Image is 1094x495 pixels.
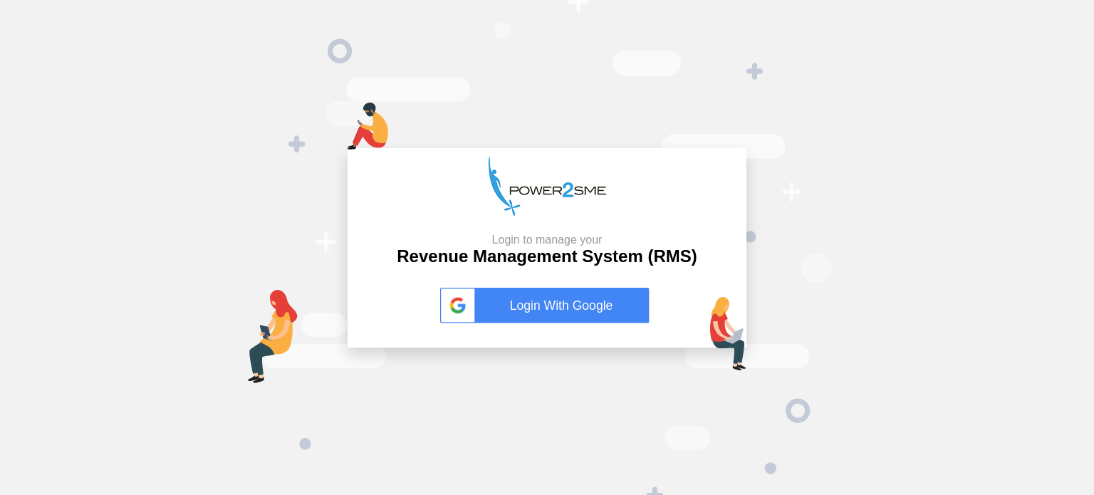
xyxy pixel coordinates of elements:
[397,233,697,267] h2: Revenue Management System (RMS)
[489,157,606,216] img: p2s_logo.png
[248,290,298,383] img: tab-login.png
[348,103,388,150] img: mob-login.png
[710,297,746,370] img: lap-login.png
[436,273,658,338] button: Login With Google
[397,233,697,246] small: Login to manage your
[440,288,654,323] a: Login With Google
